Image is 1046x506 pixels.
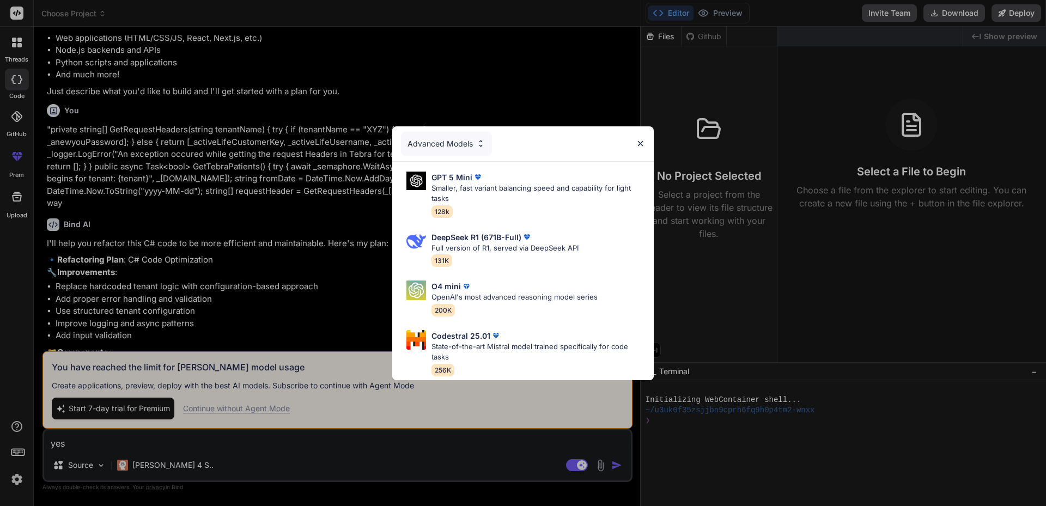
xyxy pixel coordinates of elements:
[431,231,521,243] p: DeepSeek R1 (671B-Full)
[431,342,645,363] p: State-of-the-art Mistral model trained specifically for code tasks
[431,254,452,267] span: 131K
[406,231,426,251] img: Pick Models
[406,172,426,191] img: Pick Models
[431,205,453,218] span: 128k
[431,243,579,254] p: Full version of R1, served via DeepSeek API
[476,139,485,148] img: Pick Models
[431,292,598,303] p: OpenAI's most advanced reasoning model series
[406,281,426,300] img: Pick Models
[431,172,472,183] p: GPT 5 Mini
[461,281,472,292] img: premium
[401,132,492,156] div: Advanced Models
[490,330,501,341] img: premium
[431,183,645,204] p: Smaller, fast variant balancing speed and capability for light tasks
[431,281,461,292] p: O4 mini
[636,139,645,148] img: close
[431,304,455,316] span: 200K
[406,330,426,350] img: Pick Models
[521,231,532,242] img: premium
[431,364,454,376] span: 256K
[431,330,490,342] p: Codestral 25.01
[472,172,483,182] img: premium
